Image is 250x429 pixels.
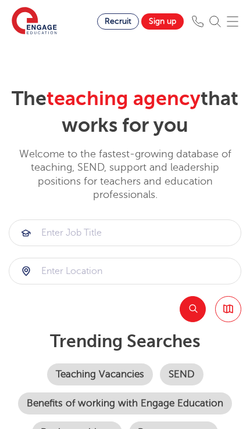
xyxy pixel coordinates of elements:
h2: The that works for you [9,85,241,139]
a: Teaching Vacancies [47,363,153,385]
p: Trending searches [9,331,241,352]
a: Benefits of working with Engage Education [18,392,232,414]
a: Recruit [97,13,139,30]
img: Phone [192,16,203,27]
div: Submit [9,219,241,246]
img: Search [209,16,221,27]
a: Sign up [141,13,184,30]
div: Submit [9,258,241,284]
span: teaching agency [47,87,201,110]
img: Mobile Menu [227,16,238,27]
p: Welcome to the fastest-growing database of teaching, SEND, support and leadership positions for t... [9,147,241,202]
input: Submit [9,258,241,284]
a: SEND [160,363,203,385]
span: Recruit [105,17,131,26]
button: Search [180,296,206,322]
input: Submit [9,220,241,246]
img: Engage Education [12,7,57,36]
